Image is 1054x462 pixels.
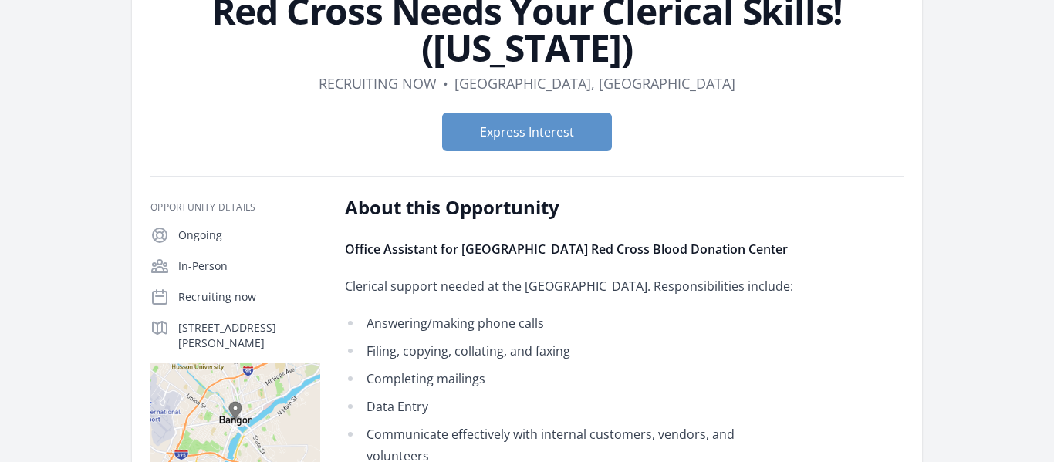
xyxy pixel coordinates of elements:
[178,320,320,351] p: [STREET_ADDRESS][PERSON_NAME]
[345,396,796,417] li: Data Entry
[319,73,437,94] dd: Recruiting now
[345,241,788,258] strong: Office Assistant for [GEOGRAPHIC_DATA] Red Cross Blood Donation Center
[345,312,796,334] li: Answering/making phone calls
[178,228,320,243] p: Ongoing
[150,201,320,214] h3: Opportunity Details
[345,275,796,297] p: Clerical support needed at the [GEOGRAPHIC_DATA]. Responsibilities include:
[345,195,796,220] h2: About this Opportunity
[442,113,612,151] button: Express Interest
[178,289,320,305] p: Recruiting now
[454,73,735,94] dd: [GEOGRAPHIC_DATA], [GEOGRAPHIC_DATA]
[345,340,796,362] li: Filing, copying, collating, and faxing
[443,73,448,94] div: •
[178,258,320,274] p: In-Person
[345,368,796,389] li: Completing mailings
